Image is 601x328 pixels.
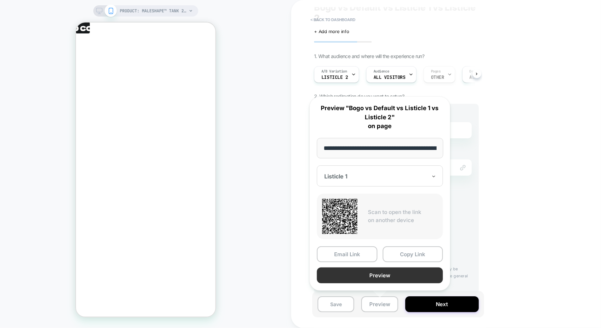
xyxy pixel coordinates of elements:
[314,53,424,59] span: 1. What audience and where will the experience run?
[314,29,349,34] span: + Add more info
[317,267,443,283] button: Preview
[470,69,483,74] span: Devices
[383,246,443,262] button: Copy Link
[120,5,187,17] span: PRODUCT: MALESHAPE™ TANK 2.0 [bogo]
[321,69,347,74] span: A/B Variation
[307,14,359,25] button: < back to dashboard
[317,104,443,131] p: Preview "Bogo vs Default vs Listicle 1 vs Listicle 2" on page
[317,246,377,262] button: Email Link
[361,296,398,312] button: Preview
[374,69,389,74] span: Audience
[368,208,438,224] p: Scan to open the link on another device
[321,75,348,80] span: Listicle 2
[460,165,465,170] img: edit
[318,296,354,312] button: Save
[374,75,406,80] span: All Visitors
[470,75,499,80] span: ALL DEVICES
[314,2,479,23] span: Bogo vs Default vs Listicle 1 vs Listicle 2
[405,296,479,312] button: Next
